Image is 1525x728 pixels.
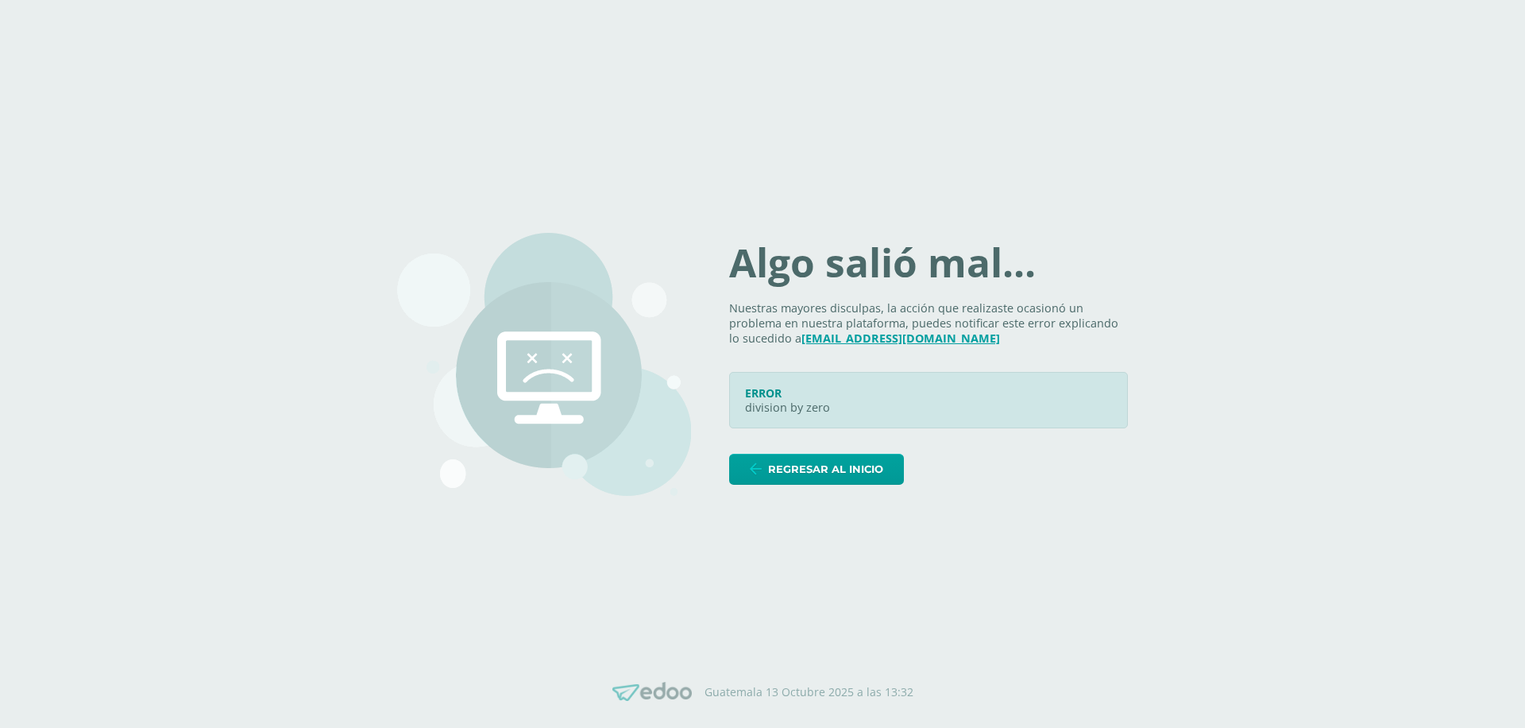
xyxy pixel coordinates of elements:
[612,682,692,702] img: Edoo
[397,233,691,496] img: 500.png
[745,401,1112,416] p: division by zero
[801,331,1000,346] a: [EMAIL_ADDRESS][DOMAIN_NAME]
[729,243,1128,283] h1: Algo salió mal...
[768,455,883,484] span: Regresar al inicio
[745,385,782,401] span: ERROR
[729,301,1128,346] p: Nuestras mayores disculpas, la acción que realizaste ocasionó un problema en nuestra plataforma, ...
[705,685,913,699] p: Guatemala 13 Octubre 2025 a las 13:32
[729,454,904,485] a: Regresar al inicio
